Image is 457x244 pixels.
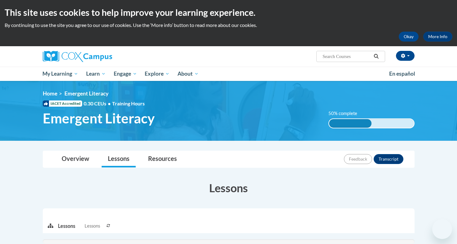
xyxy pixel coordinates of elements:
[174,67,203,81] a: About
[329,119,371,128] div: 50% complete
[432,219,452,239] iframe: Button to launch messaging window
[39,67,82,81] a: My Learning
[344,154,372,164] button: Feedback
[389,70,415,77] span: En español
[399,32,419,42] button: Okay
[396,51,415,61] button: Account Settings
[55,151,95,167] a: Overview
[328,110,364,117] label: 50% complete
[58,223,75,229] p: Lessons
[86,70,106,78] span: Learn
[385,67,419,80] a: En español
[43,51,160,62] a: Cox Campus
[142,151,183,167] a: Resources
[145,70,169,78] span: Explore
[141,67,174,81] a: Explore
[84,100,112,107] span: 0.30 CEUs
[43,90,57,97] a: Home
[178,70,199,78] span: About
[43,100,82,107] span: IACET Accredited
[85,223,100,229] span: Lessons
[43,51,112,62] img: Cox Campus
[114,70,137,78] span: Engage
[43,180,415,196] h3: Lessons
[82,67,110,81] a: Learn
[374,154,403,164] button: Transcript
[64,90,108,97] span: Emergent Literacy
[43,110,155,126] span: Emergent Literacy
[110,67,141,81] a: Engage
[371,53,381,60] button: Search
[423,32,452,42] a: More Info
[112,100,145,106] span: Training Hours
[322,53,371,60] input: Search Courses
[33,67,424,81] div: Main menu
[5,22,452,29] p: By continuing to use the site you agree to our use of cookies. Use the ‘More info’ button to read...
[102,151,136,167] a: Lessons
[42,70,78,78] span: My Learning
[108,100,111,106] span: •
[5,6,452,19] h2: This site uses cookies to help improve your learning experience.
